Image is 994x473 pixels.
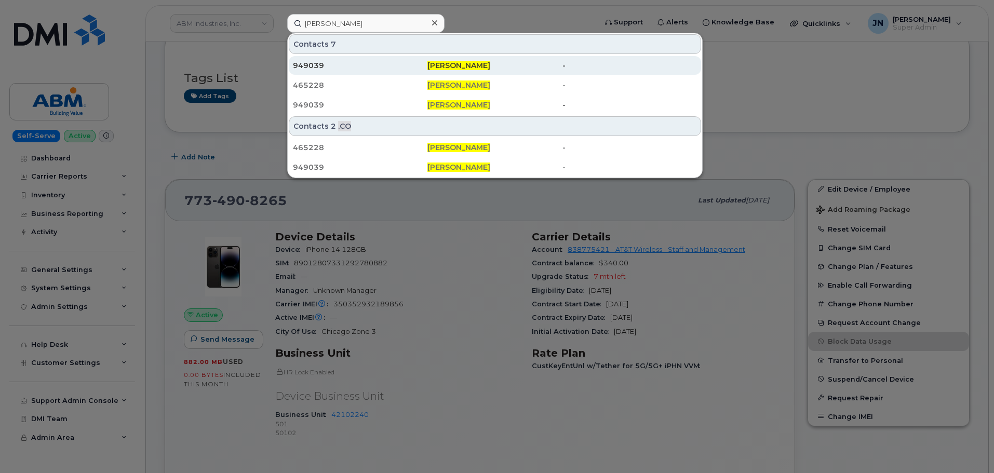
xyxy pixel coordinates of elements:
[289,34,701,54] div: Contacts
[427,163,490,172] span: [PERSON_NAME]
[289,76,701,94] a: 465228[PERSON_NAME]-
[289,56,701,75] a: 949039[PERSON_NAME]-
[427,143,490,152] span: [PERSON_NAME]
[293,60,427,71] div: 949039
[293,80,427,90] div: 465228
[562,162,697,172] div: -
[562,80,697,90] div: -
[287,14,445,33] input: Find something...
[338,121,351,131] span: .CO
[427,100,490,110] span: [PERSON_NAME]
[293,162,427,172] div: 949039
[562,60,697,71] div: -
[562,100,697,110] div: -
[289,158,701,177] a: 949039[PERSON_NAME]-
[293,142,427,153] div: 465228
[293,100,427,110] div: 949039
[562,142,697,153] div: -
[289,138,701,157] a: 465228[PERSON_NAME]-
[289,116,701,136] div: Contacts
[427,80,490,90] span: [PERSON_NAME]
[289,96,701,114] a: 949039[PERSON_NAME]-
[331,121,336,131] span: 2
[331,39,336,49] span: 7
[427,61,490,70] span: [PERSON_NAME]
